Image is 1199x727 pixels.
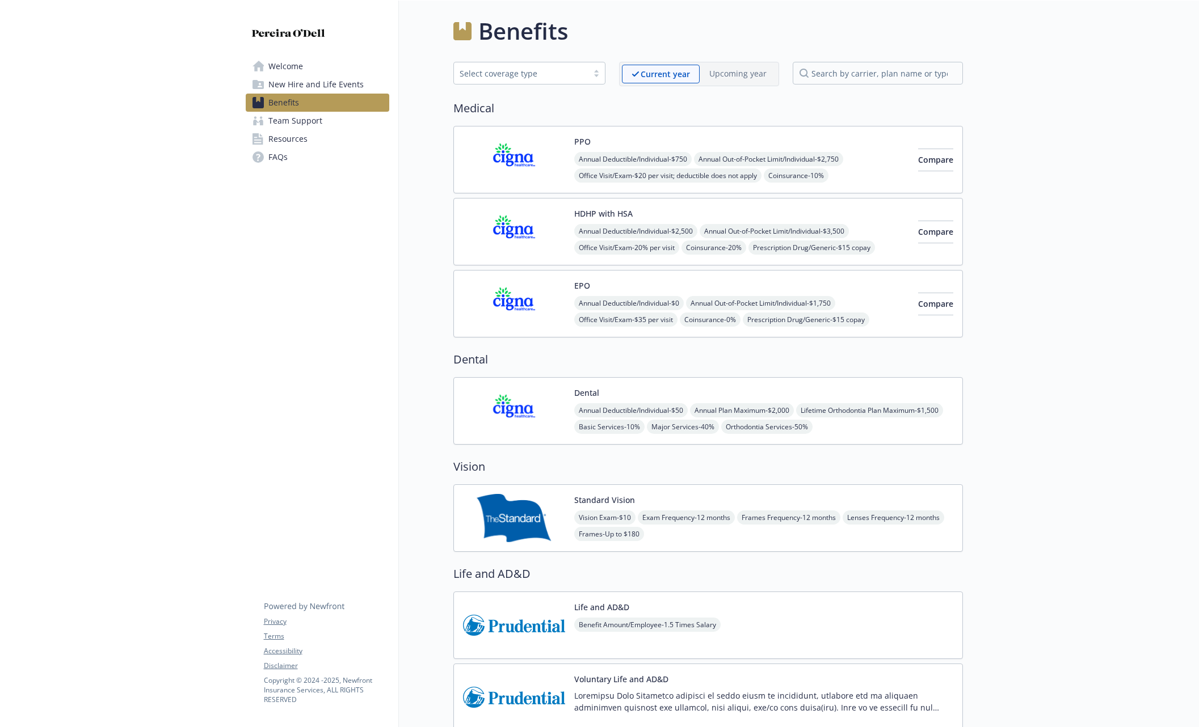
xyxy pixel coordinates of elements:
[246,94,389,112] a: Benefits
[574,280,590,291] button: EPO
[268,94,299,112] span: Benefits
[574,312,678,327] span: Office Visit/Exam - $35 per visit
[574,527,644,541] span: Frames - Up to $180
[748,240,875,255] span: Prescription Drug/Generic - $15 copay
[246,75,389,94] a: New Hire and Life Events
[574,224,697,238] span: Annual Deductible/Individual - $2,500
[264,616,389,627] a: Privacy
[574,601,629,613] button: Life and AD&D
[574,618,721,632] span: Benefit Amount/Employee - 1.5 Times Salary
[246,130,389,148] a: Resources
[694,152,843,166] span: Annual Out-of-Pocket Limit/Individual - $2,750
[264,646,389,656] a: Accessibility
[453,351,963,368] h2: Dental
[574,494,635,506] button: Standard Vision
[463,673,565,721] img: Prudential Insurance Co of America carrier logo
[268,112,322,130] span: Team Support
[574,420,645,434] span: Basic Services - 10%
[264,675,389,704] p: Copyright © 2024 - 2025 , Newfront Insurance Services, ALL RIGHTS RESERVED
[843,510,944,525] span: Lenses Frequency - 12 months
[641,68,690,80] p: Current year
[246,57,389,75] a: Welcome
[264,631,389,641] a: Terms
[574,240,679,255] span: Office Visit/Exam - 20% per visit
[463,280,565,328] img: CIGNA carrier logo
[574,152,692,166] span: Annual Deductible/Individual - $750
[453,100,963,117] h2: Medical
[574,168,762,183] span: Office Visit/Exam - $20 per visit; deductible does not apply
[574,673,668,685] button: Voluntary Life and AD&D
[574,510,636,525] span: Vision Exam - $10
[918,149,953,171] button: Compare
[246,148,389,166] a: FAQs
[268,148,288,166] span: FAQs
[737,510,840,525] span: Frames Frequency - 12 months
[574,690,953,713] p: Loremipsu Dolo Sitametco adipisci el seddo eiusm te incididunt, utlabore etd ma aliquaen adminimv...
[460,67,582,79] div: Select coverage type
[463,387,565,435] img: CIGNA carrier logo
[764,168,828,183] span: Coinsurance - 10%
[268,130,308,148] span: Resources
[918,226,953,237] span: Compare
[453,565,963,582] h2: Life and AD&D
[743,312,869,327] span: Prescription Drug/Generic - $15 copay
[478,14,568,48] h1: Benefits
[700,224,849,238] span: Annual Out-of-Pocket Limit/Individual - $3,500
[574,403,688,417] span: Annual Deductible/Individual - $50
[796,403,943,417] span: Lifetime Orthodontia Plan Maximum - $1,500
[686,296,835,310] span: Annual Out-of-Pocket Limit/Individual - $1,750
[918,293,953,315] button: Compare
[721,420,813,434] span: Orthodontia Services - 50%
[681,240,746,255] span: Coinsurance - 20%
[268,75,364,94] span: New Hire and Life Events
[574,296,684,310] span: Annual Deductible/Individual - $0
[574,208,633,219] button: HDHP with HSA
[793,62,963,84] input: search by carrier, plan name or type
[709,67,767,79] p: Upcoming year
[463,208,565,256] img: CIGNA carrier logo
[700,65,776,83] span: Upcoming year
[268,57,303,75] span: Welcome
[918,221,953,243] button: Compare
[680,312,741,327] span: Coinsurance - 0%
[463,494,565,542] img: Standard Insurance Company carrier logo
[918,298,953,309] span: Compare
[453,458,963,475] h2: Vision
[246,112,389,130] a: Team Support
[264,661,389,671] a: Disclaimer
[918,154,953,165] span: Compare
[647,420,719,434] span: Major Services - 40%
[463,601,565,649] img: Prudential Insurance Co of America carrier logo
[574,387,599,399] button: Dental
[638,510,735,525] span: Exam Frequency - 12 months
[574,136,591,147] button: PPO
[463,136,565,184] img: CIGNA carrier logo
[690,403,794,417] span: Annual Plan Maximum - $2,000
